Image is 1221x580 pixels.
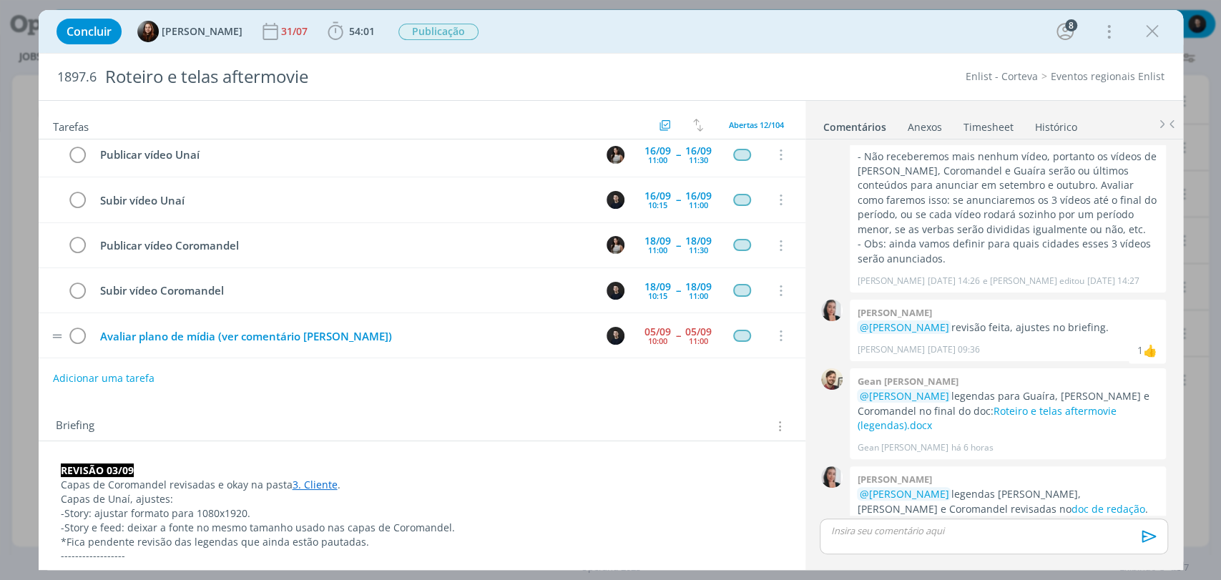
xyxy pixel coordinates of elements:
a: Timesheet [963,114,1014,134]
p: legendas para Guaíra, [PERSON_NAME] e Coromandel no final do doc: [857,389,1159,433]
img: arrow-down-up.svg [693,119,703,132]
p: Capas de Coromandel revisadas e okay na pasta . [61,478,783,492]
div: 11:00 [648,246,667,254]
a: Roteiro e telas aftermovie (legendas).docx [857,404,1116,432]
span: [DATE] 14:26 [927,275,979,287]
div: 10:00 [648,337,667,345]
p: legendas [PERSON_NAME], [PERSON_NAME] e Coromandel revisadas no . [857,487,1159,516]
span: @[PERSON_NAME] [859,389,948,403]
span: @[PERSON_NAME] [859,320,948,334]
p: revisão feita, ajustes no briefing. [857,320,1159,335]
div: 18/09 [644,236,671,246]
span: e [PERSON_NAME] editou [982,275,1084,287]
button: 8 [1054,20,1077,43]
strong: REVISÃO 03/09 [61,463,134,477]
div: 1 [1137,343,1143,358]
button: C [605,235,627,256]
span: [DATE] 09:36 [927,343,979,356]
a: Comentários [823,114,887,134]
div: 16/09 [644,146,671,156]
span: -- [676,285,680,295]
div: 16/09 [644,191,671,201]
span: [PERSON_NAME] [162,26,242,36]
div: 11:00 [689,337,708,345]
div: dialog [39,10,1183,570]
a: Histórico [1034,114,1078,134]
div: 11:00 [648,156,667,164]
span: há 6 horas [951,441,993,454]
div: Subir vídeo Unaí [94,192,594,210]
span: Briefing [56,417,94,436]
span: -- [676,149,680,159]
div: Subir vídeo Coromandel [94,282,594,300]
span: 1897.6 [57,69,97,85]
span: Publicação [398,24,479,40]
div: 18/09 [685,282,712,292]
button: C [605,189,627,210]
img: C [607,191,624,209]
button: E[PERSON_NAME] [137,21,242,42]
b: Gean [PERSON_NAME] [857,375,958,388]
p: Gean [PERSON_NAME] [857,441,948,454]
img: C [607,327,624,345]
div: 11:00 [689,292,708,300]
button: C [605,144,627,165]
span: Tarefas [53,117,89,134]
div: 11:30 [689,246,708,254]
div: Avaliar plano de mídia (ver comentário [PERSON_NAME]) [94,328,594,345]
div: 11:30 [689,156,708,164]
span: -- [676,240,680,250]
div: 18/09 [685,236,712,246]
span: Abertas 12/104 [729,119,784,130]
p: [PERSON_NAME] [857,343,924,356]
span: [DATE] 14:27 [1087,275,1139,287]
div: 10:15 [648,201,667,209]
a: doc de redação [1071,502,1144,516]
button: 54:01 [324,20,378,43]
p: *Fica pendente revisão das legendas que ainda estão pautadas. [61,535,783,549]
p: -Story: ajustar formato para 1080x1920. [61,506,783,521]
button: C [605,280,627,301]
img: C [821,466,843,488]
img: C [607,146,624,164]
img: drag-icon.svg [52,334,62,338]
button: Concluir [57,19,122,44]
span: @[PERSON_NAME] [859,487,948,501]
img: C [607,236,624,254]
div: 05/09 [685,327,712,337]
button: Publicação [398,23,479,41]
div: 31/07 [281,26,310,36]
div: 10:15 [648,292,667,300]
p: -Story e feed: deixar a fonte no mesmo tamanho usado nas capas de Coromandel. [61,521,783,535]
p: Capas de Unaí, ajustes: [61,492,783,506]
img: C [607,282,624,300]
a: 3. Cliente [293,478,338,491]
div: Publicar vídeo Unaí [94,146,594,164]
p: [PERSON_NAME] [857,275,924,287]
span: 54:01 [349,24,375,38]
b: [PERSON_NAME] [857,306,931,319]
div: Anexos [908,120,942,134]
div: Roteiro e telas aftermovie [99,59,697,94]
div: 18/09 [644,282,671,292]
div: 16/09 [685,191,712,201]
img: G [821,368,843,390]
div: 8 [1065,19,1077,31]
p: - Obs: ainda vamos definir para quais cidades esses 3 vídeos serão anunciados. [857,237,1159,266]
div: 11:00 [689,201,708,209]
a: Enlist - Corteva [966,69,1038,83]
div: Eduarda Pereira [1143,342,1157,359]
button: C [605,325,627,346]
span: Concluir [67,26,112,37]
a: Eventos regionais Enlist [1051,69,1164,83]
div: 16/09 [685,146,712,156]
b: [PERSON_NAME] [857,473,931,486]
button: Adicionar uma tarefa [52,365,155,391]
span: -- [676,195,680,205]
img: E [137,21,159,42]
div: 05/09 [644,327,671,337]
span: -- [676,330,680,340]
p: ------------------ [61,549,783,563]
div: Publicar vídeo Coromandel [94,237,594,255]
p: - Não receberemos mais nenhum vídeo, portanto os vídeos de [PERSON_NAME], Coromandel e Guaíra ser... [857,149,1159,237]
